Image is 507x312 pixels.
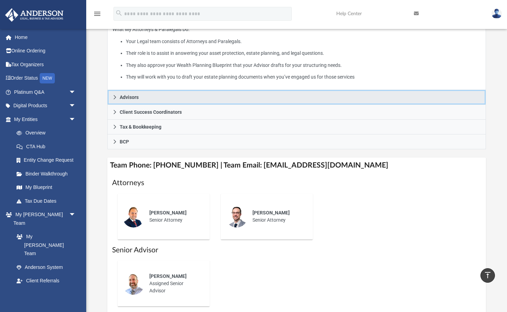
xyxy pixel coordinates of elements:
a: My Blueprint [10,181,83,194]
a: Entity Change Request [10,153,86,167]
div: Assigned Senior Advisor [145,268,205,299]
span: arrow_drop_down [69,112,83,127]
span: [PERSON_NAME] [149,210,187,215]
div: NEW [40,73,55,83]
li: Their role is to assist in answering your asset protection, estate planning, and legal questions. [126,49,481,58]
p: What My Attorneys & Paralegals Do: [112,25,481,81]
a: Binder Walkthrough [10,167,86,181]
a: Advisors [107,90,486,105]
a: Client Success Coordinators [107,105,486,120]
img: thumbnail [122,205,145,228]
a: Online Ordering [5,44,86,58]
a: Platinum Q&Aarrow_drop_down [5,85,86,99]
span: [PERSON_NAME] [252,210,290,215]
a: Home [5,30,86,44]
a: My Entitiesarrow_drop_down [5,112,86,126]
a: menu [93,13,101,18]
a: My [PERSON_NAME] Team [10,230,79,261]
span: arrow_drop_down [69,99,83,113]
a: Tax Due Dates [10,194,86,208]
a: BCP [107,134,486,149]
div: Senior Attorney [145,204,205,229]
a: Order StatusNEW [5,71,86,85]
i: menu [93,10,101,18]
span: Tax & Bookkeeping [120,124,161,129]
a: My Documentsarrow_drop_down [5,288,83,301]
img: Anderson Advisors Platinum Portal [3,8,66,22]
span: Advisors [120,95,139,100]
a: Overview [10,126,86,140]
span: BCP [120,139,129,144]
span: arrow_drop_down [69,288,83,302]
div: Senior Attorney [248,204,308,229]
a: Digital Productsarrow_drop_down [5,99,86,113]
a: CTA Hub [10,140,86,153]
a: Anderson System [10,260,83,274]
h1: Attorneys [112,178,481,188]
span: arrow_drop_down [69,85,83,99]
span: Client Success Coordinators [120,110,182,114]
span: [PERSON_NAME] [149,273,187,279]
i: vertical_align_top [484,271,492,279]
a: Tax Organizers [5,58,86,71]
img: thumbnail [122,273,145,295]
a: Tax & Bookkeeping [107,120,486,134]
a: Client Referrals [10,274,83,288]
img: thumbnail [226,205,248,228]
h1: Senior Advisor [112,245,481,255]
li: They also approve your Wealth Planning Blueprint that your Advisor drafts for your structuring ne... [126,61,481,70]
a: vertical_align_top [480,268,495,283]
img: User Pic [491,9,502,19]
li: They will work with you to draft your estate planning documents when you’ve engaged us for those ... [126,73,481,81]
span: arrow_drop_down [69,208,83,222]
div: Attorneys & Paralegals [107,20,486,90]
a: My [PERSON_NAME] Teamarrow_drop_down [5,208,83,230]
h4: Team Phone: [PHONE_NUMBER] | Team Email: [EMAIL_ADDRESS][DOMAIN_NAME] [107,158,486,173]
i: search [115,9,123,17]
li: Your Legal team consists of Attorneys and Paralegals. [126,37,481,46]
